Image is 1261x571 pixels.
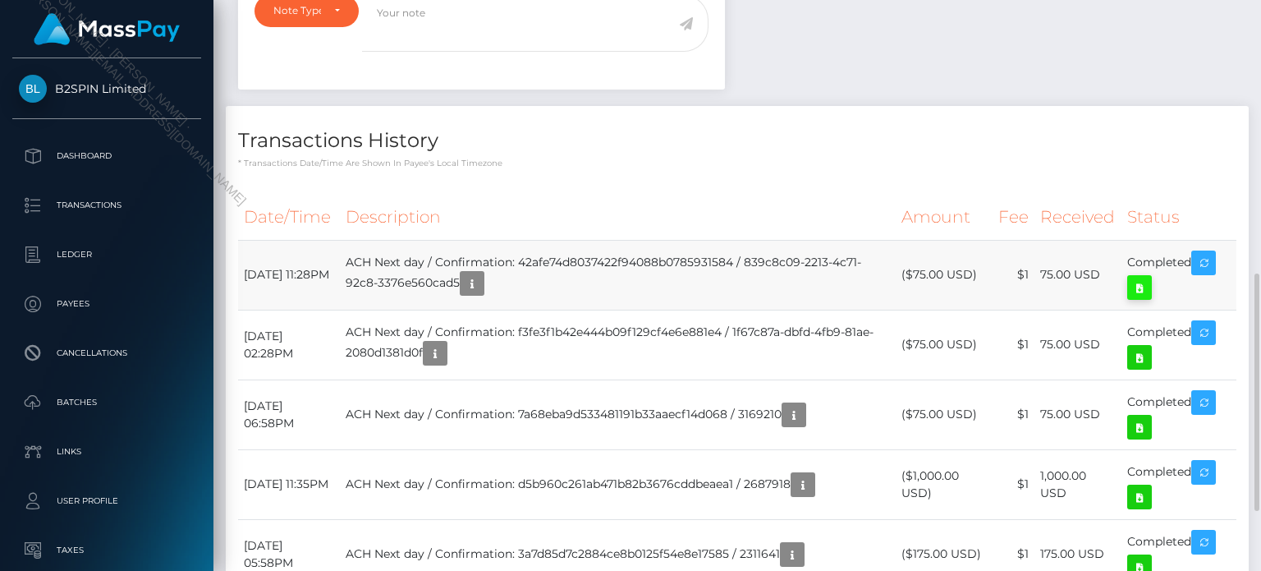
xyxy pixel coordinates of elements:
[993,195,1034,240] th: Fee
[993,310,1034,380] td: $1
[238,195,340,240] th: Date/Time
[340,380,896,449] td: ACH Next day / Confirmation: 7a68eba9d533481191b33aaecf14d068 / 3169210
[273,4,321,17] div: Note Type
[19,440,195,464] p: Links
[340,449,896,519] td: ACH Next day / Confirmation: d5b960c261ab471b82b3676cddbeaea1 / 2687918
[1034,310,1121,380] td: 75.00 USD
[1121,449,1236,519] td: Completed
[12,382,201,423] a: Batches
[993,380,1034,449] td: $1
[1034,240,1121,310] td: 75.00 USD
[12,234,201,275] a: Ledger
[238,380,340,449] td: [DATE] 06:58PM
[19,292,195,316] p: Payees
[1121,195,1236,240] th: Status
[34,13,180,45] img: MassPay Logo
[340,195,896,240] th: Description
[19,489,195,513] p: User Profile
[1034,195,1121,240] th: Received
[19,341,195,366] p: Cancellations
[12,530,201,571] a: Taxes
[12,136,201,177] a: Dashboard
[238,449,340,519] td: [DATE] 11:35PM
[340,310,896,380] td: ACH Next day / Confirmation: f3fe3f1b42e444b09f129cf4e6e881e4 / 1f67c87a-dbfd-4fb9-81ae-2080d1381d0f
[12,333,201,374] a: Cancellations
[12,481,201,522] a: User Profile
[993,240,1034,310] td: $1
[1121,380,1236,449] td: Completed
[19,242,195,267] p: Ledger
[896,449,993,519] td: ($1,000.00 USD)
[12,81,201,96] span: B2SPIN Limited
[896,240,993,310] td: ($75.00 USD)
[993,449,1034,519] td: $1
[19,193,195,218] p: Transactions
[1121,240,1236,310] td: Completed
[12,185,201,226] a: Transactions
[12,431,201,472] a: Links
[1034,380,1121,449] td: 75.00 USD
[340,240,896,310] td: ACH Next day / Confirmation: 42afe74d8037422f94088b0785931584 / 839c8c09-2213-4c71-92c8-3376e560cad5
[238,240,340,310] td: [DATE] 11:28PM
[1121,310,1236,380] td: Completed
[19,538,195,563] p: Taxes
[238,127,1236,155] h4: Transactions History
[896,310,993,380] td: ($75.00 USD)
[896,195,993,240] th: Amount
[238,157,1236,169] p: * Transactions date/time are shown in payee's local timezone
[12,283,201,325] a: Payees
[19,390,195,415] p: Batches
[19,144,195,168] p: Dashboard
[896,380,993,449] td: ($75.00 USD)
[1034,449,1121,519] td: 1,000.00 USD
[19,75,47,103] img: B2SPIN Limited
[238,310,340,380] td: [DATE] 02:28PM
